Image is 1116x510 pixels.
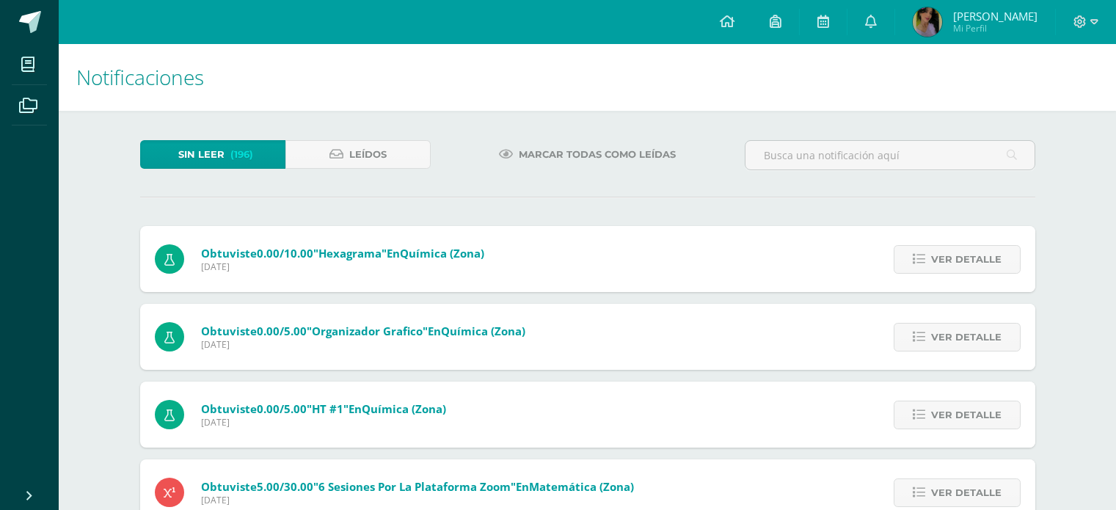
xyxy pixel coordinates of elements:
span: Sin leer [178,141,225,168]
span: 0.00/10.00 [257,246,313,261]
span: "Organizador Grafico" [307,324,428,338]
span: Química (Zona) [362,401,446,416]
span: Mi Perfil [953,22,1037,34]
span: [DATE] [201,261,484,273]
a: Sin leer(196) [140,140,285,169]
input: Busca una notificación aquí [745,141,1035,170]
span: Obtuviste en [201,401,446,416]
span: 0.00/5.00 [257,324,307,338]
span: Obtuviste en [201,324,525,338]
span: Química (Zona) [400,246,484,261]
span: [DATE] [201,338,525,351]
span: Química (Zona) [441,324,525,338]
span: Notificaciones [76,63,204,91]
span: Ver detalle [931,479,1002,506]
span: "hexagrama" [313,246,387,261]
span: Obtuviste en [201,479,634,494]
span: 5.00/30.00 [257,479,313,494]
span: Ver detalle [931,401,1002,429]
span: Leídos [349,141,387,168]
img: 50da6d985e744248dbdac9f948bd59ff.png [913,7,942,37]
span: Matemática (Zona) [529,479,634,494]
span: "HT #1" [307,401,349,416]
span: 0.00/5.00 [257,401,307,416]
span: "6 Sesiones por la Plataforma Zoom" [313,479,516,494]
a: Marcar todas como leídas [481,140,694,169]
span: Marcar todas como leídas [519,141,676,168]
span: Ver detalle [931,246,1002,273]
span: (196) [230,141,253,168]
a: Leídos [285,140,431,169]
span: [PERSON_NAME] [953,9,1037,23]
span: Obtuviste en [201,246,484,261]
span: [DATE] [201,494,634,506]
span: [DATE] [201,416,446,429]
span: Ver detalle [931,324,1002,351]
